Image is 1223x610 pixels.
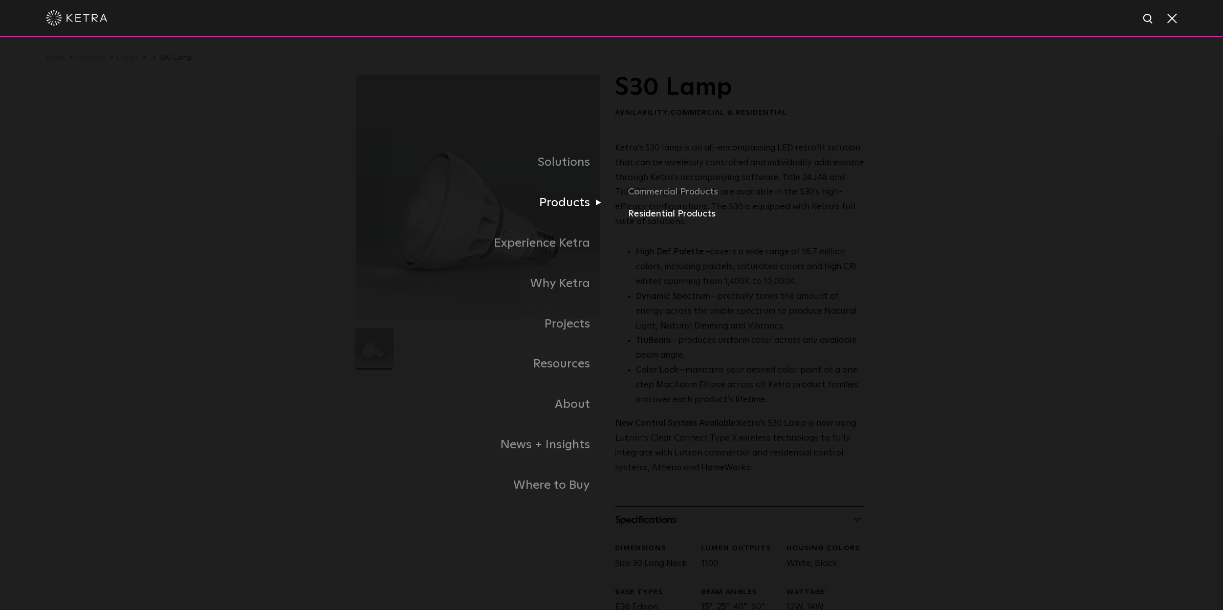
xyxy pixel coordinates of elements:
[628,184,867,207] a: Commercial Products
[356,304,611,344] a: Projects
[356,142,611,183] a: Solutions
[628,207,867,222] a: Residential Products
[356,223,611,264] a: Experience Ketra
[356,183,611,223] a: Products
[356,425,611,465] a: News + Insights
[356,384,611,425] a: About
[1142,13,1155,26] img: search icon
[356,465,611,506] a: Where to Buy
[356,344,611,384] a: Resources
[356,264,611,304] a: Why Ketra
[46,10,107,26] img: ketra-logo-2019-white
[356,142,867,505] div: Navigation Menu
